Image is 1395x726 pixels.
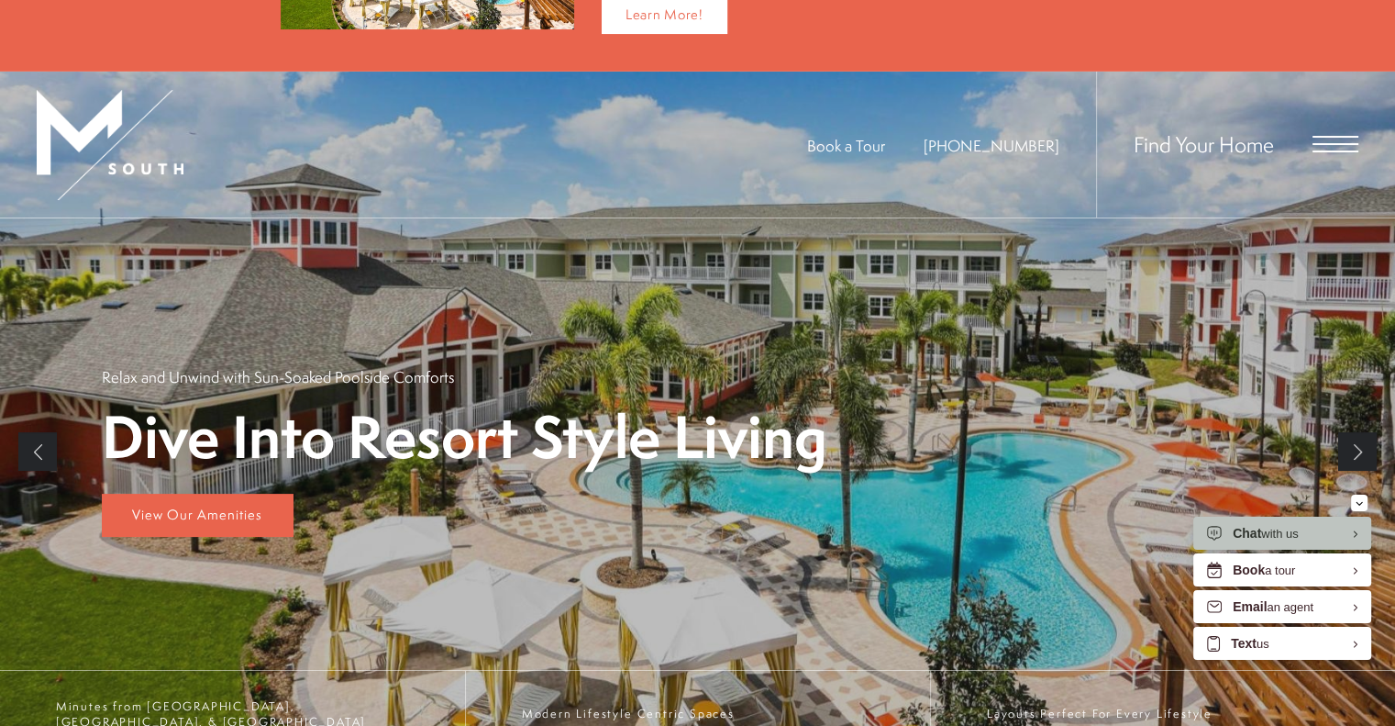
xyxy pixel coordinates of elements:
a: Book a Tour [807,135,885,156]
span: Layouts Perfect For Every Lifestyle [987,706,1212,721]
span: [PHONE_NUMBER] [924,135,1059,156]
a: Next [1338,432,1377,471]
p: Relax and Unwind with Sun-Soaked Poolside Comforts [102,366,454,387]
button: Open Menu [1312,136,1358,152]
a: Find Your Home [1134,129,1274,159]
span: Modern Lifestyle Centric Spaces [522,706,780,721]
a: Previous [18,432,57,471]
p: Dive Into Resort Style Living [102,406,827,468]
a: Call Us at 813-570-8014 [924,135,1059,156]
a: View Our Amenities [102,494,293,538]
img: MSouth [37,90,183,200]
span: View Our Amenities [132,505,262,524]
